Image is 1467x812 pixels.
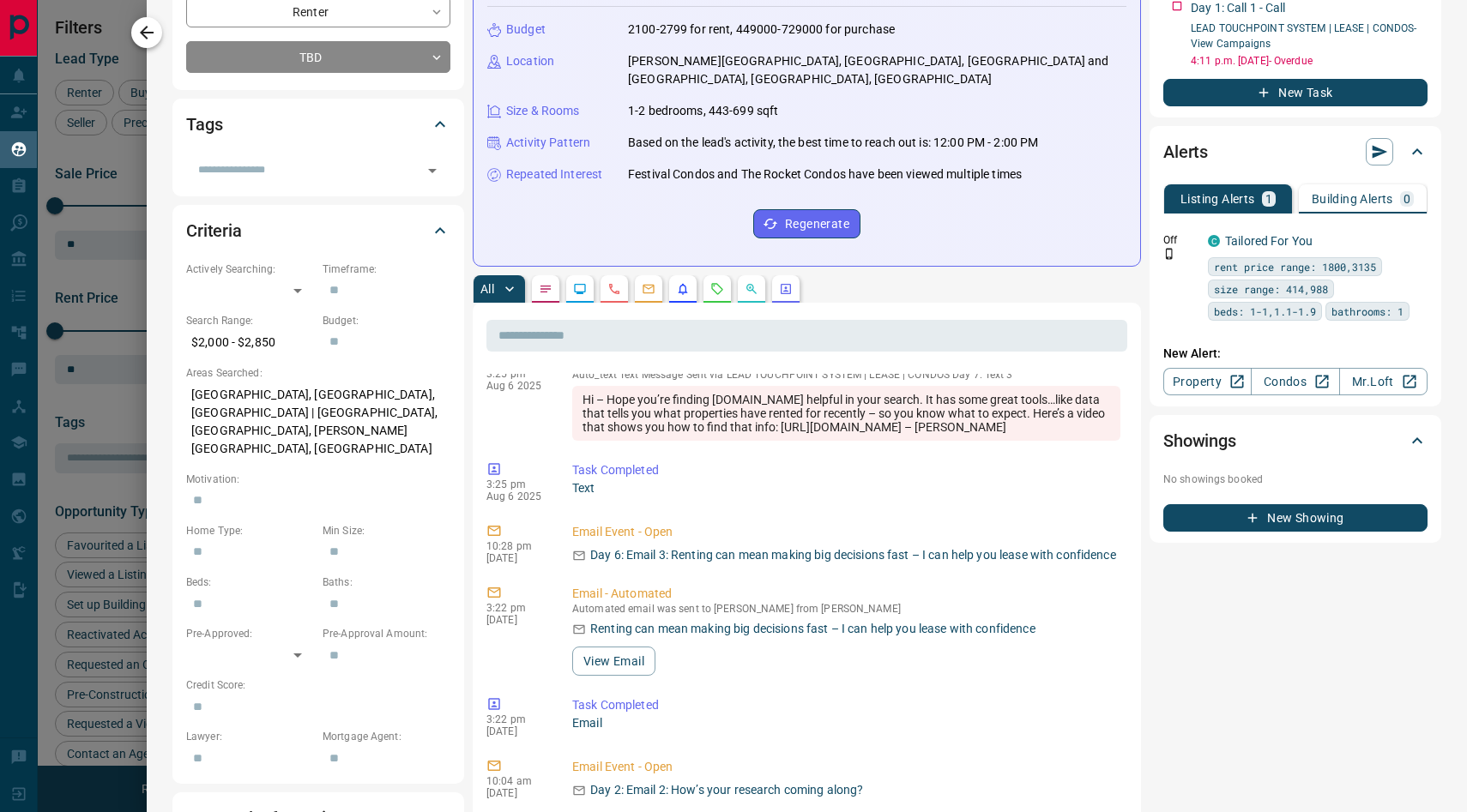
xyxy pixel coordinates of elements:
[1163,504,1428,532] button: New Showing
[1163,345,1428,363] p: New Alert:
[323,626,450,641] p: Pre-Approval Amount:
[590,620,1035,638] p: Renting can mean making big decisions fast – I can help you lease with confidence
[506,102,580,120] p: Size & Rooms
[572,369,1120,381] p: Text Message Sent via LEAD TOUCHPOINT SYSTEM | LEASE | CONDOS Day 7: Text 3
[186,365,450,381] p: Areas Searched:
[186,262,314,277] p: Actively Searching:
[590,546,1116,564] p: Day 6: Email 3: Renting can mean making big decisions fast – I can help you lease with confidence
[1191,53,1428,69] p: 4:11 p.m. [DATE] - Overdue
[753,209,860,238] button: Regenerate
[572,714,1120,732] p: Email
[676,282,690,296] svg: Listing Alerts
[572,369,617,381] span: auto_text
[486,540,546,552] p: 10:28 pm
[1339,368,1428,395] a: Mr.Loft
[572,696,1120,714] p: Task Completed
[1214,303,1316,320] span: beds: 1-1,1.1-1.9
[779,282,793,296] svg: Agent Actions
[572,585,1120,603] p: Email - Automated
[486,775,546,787] p: 10:04 am
[186,111,222,138] h2: Tags
[486,490,546,502] p: Aug 6 2025
[1265,193,1272,205] p: 1
[186,210,450,251] div: Criteria
[1251,368,1339,395] a: Condos
[486,725,546,737] p: [DATE]
[572,479,1120,497] p: Text
[486,602,546,614] p: 3:22 pm
[607,282,621,296] svg: Calls
[486,614,546,626] p: [DATE]
[539,282,552,296] svg: Notes
[628,102,778,120] p: 1-2 bedrooms, 443-699 sqft
[486,478,546,490] p: 3:25 pm
[572,523,1120,541] p: Email Event - Open
[186,574,314,590] p: Beds:
[323,574,450,590] p: Baths:
[572,386,1120,441] div: Hi – Hope you’re finding [DOMAIN_NAME] helpful in your search. It has some great tools…like data ...
[486,552,546,564] p: [DATE]
[1180,193,1255,205] p: Listing Alerts
[323,313,450,328] p: Budget:
[486,368,546,380] p: 3:25 pm
[1163,248,1175,260] svg: Push Notification Only
[1404,193,1410,205] p: 0
[573,282,587,296] svg: Lead Browsing Activity
[628,134,1038,152] p: Based on the lead's activity, the best time to reach out is: 12:00 PM - 2:00 PM
[1163,138,1208,165] h2: Alerts
[186,313,314,328] p: Search Range:
[480,283,494,295] p: All
[323,523,450,538] p: Min Size:
[642,282,655,296] svg: Emails
[572,461,1120,479] p: Task Completed
[506,134,590,152] p: Activity Pattern
[1163,420,1428,461] div: Showings
[1214,258,1376,275] span: rent price range: 1800,3135
[1163,368,1252,395] a: Property
[1163,427,1236,454] h2: Showings
[1191,22,1417,50] a: LEAD TOUCHPOINT SYSTEM | LEASE | CONDOS- View Campaigns
[186,729,314,744] p: Lawyer:
[628,21,895,39] p: 2100-2799 for rent, 449000-729000 for purchase
[1214,280,1328,298] span: size range: 414,988
[506,52,554,70] p: Location
[323,262,450,277] p: Timeframe:
[506,165,602,183] p: Repeated Interest
[186,328,314,357] p: $2,000 - $2,850
[572,647,655,676] button: View Email
[572,603,1120,615] p: Automated email was sent to [PERSON_NAME] from [PERSON_NAME]
[186,217,242,244] h2: Criteria
[186,677,450,693] p: Credit Score:
[486,787,546,799] p: [DATE]
[745,282,758,296] svg: Opportunities
[1331,303,1404,320] span: bathrooms: 1
[1163,232,1198,248] p: Off
[186,381,450,463] p: [GEOGRAPHIC_DATA], [GEOGRAPHIC_DATA], [GEOGRAPHIC_DATA] | [GEOGRAPHIC_DATA], [GEOGRAPHIC_DATA], [...
[186,523,314,538] p: Home Type:
[628,165,1022,183] p: Festival Condos and The Rocket Condos have been viewed multiple times
[186,41,450,73] div: TBD
[186,104,450,145] div: Tags
[506,21,546,39] p: Budget
[420,159,444,183] button: Open
[1163,131,1428,172] div: Alerts
[486,713,546,725] p: 3:22 pm
[628,52,1126,88] p: [PERSON_NAME][GEOGRAPHIC_DATA], [GEOGRAPHIC_DATA], [GEOGRAPHIC_DATA] and [GEOGRAPHIC_DATA], [GEOG...
[710,282,724,296] svg: Requests
[572,758,1120,776] p: Email Event - Open
[486,380,546,392] p: Aug 6 2025
[1163,79,1428,106] button: New Task
[1208,235,1220,247] div: condos.ca
[1225,234,1313,248] a: Tailored For You
[186,626,314,641] p: Pre-Approved:
[1163,472,1428,487] p: No showings booked
[590,781,863,799] p: Day 2: Email 2: How’s your research coming along?
[186,472,450,487] p: Motivation:
[323,729,450,744] p: Mortgage Agent:
[1312,193,1393,205] p: Building Alerts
